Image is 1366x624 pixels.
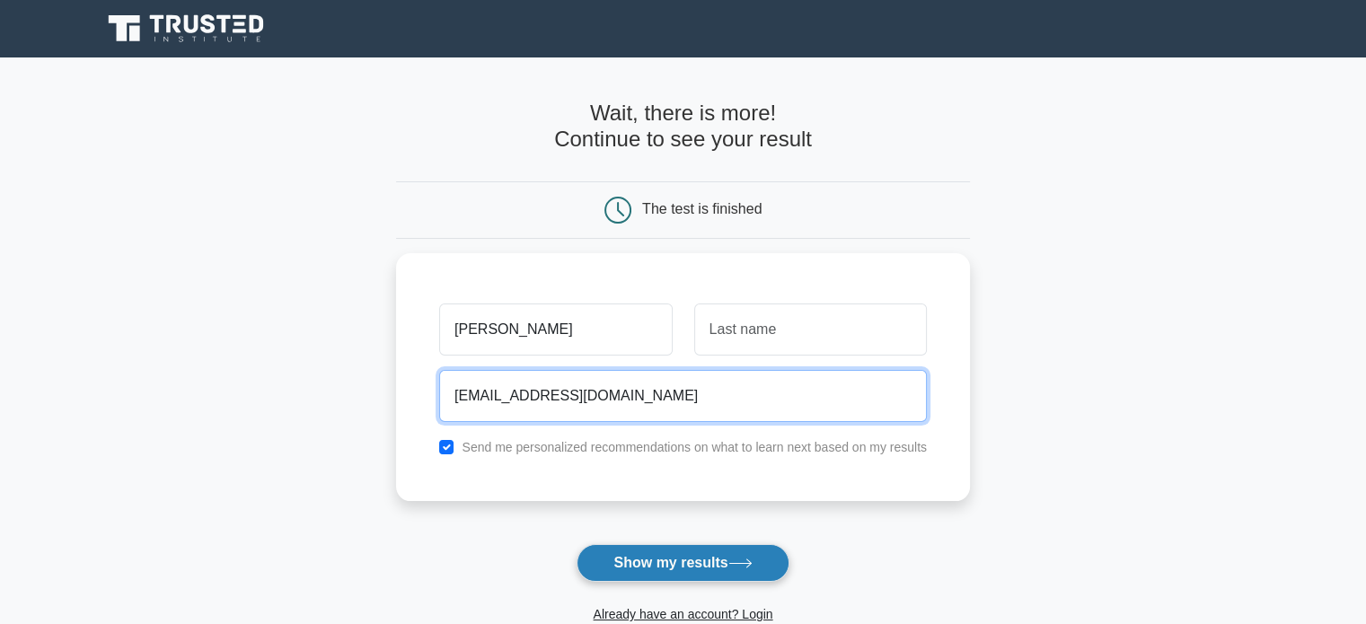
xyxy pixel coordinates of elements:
input: First name [439,303,672,356]
button: Show my results [577,544,789,582]
a: Already have an account? Login [593,607,772,621]
div: The test is finished [642,201,762,216]
h4: Wait, there is more! Continue to see your result [396,101,970,153]
input: Email [439,370,927,422]
label: Send me personalized recommendations on what to learn next based on my results [462,440,927,454]
input: Last name [694,303,927,356]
